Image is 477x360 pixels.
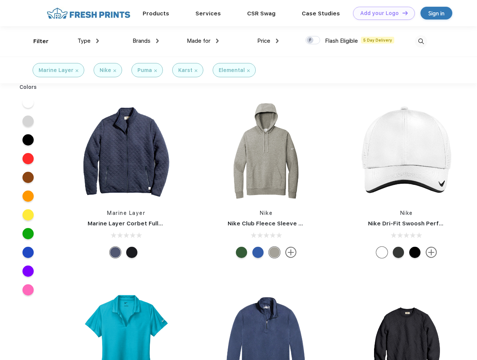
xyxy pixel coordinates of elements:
a: Nike Club Fleece Sleeve Swoosh Pullover Hoodie [228,220,368,227]
span: Made for [187,37,210,44]
div: Add your Logo [360,10,399,16]
div: Black [126,247,137,258]
span: Price [257,37,270,44]
img: DT [402,11,408,15]
img: func=resize&h=266 [76,102,176,202]
div: Dark Grey Heather [269,247,280,258]
span: 5 Day Delivery [361,37,394,43]
img: filter_cancel.svg [247,69,250,72]
div: White [376,247,388,258]
img: func=resize&h=266 [357,102,456,202]
span: Brands [133,37,151,44]
img: filter_cancel.svg [154,69,157,72]
img: more.svg [285,247,297,258]
div: Black [409,247,420,258]
div: Nike [100,66,111,74]
img: dropdown.png [216,39,219,43]
img: filter_cancel.svg [195,69,197,72]
img: more.svg [426,247,437,258]
div: Karst [178,66,192,74]
div: Game Royal [252,247,264,258]
img: filter_cancel.svg [76,69,78,72]
img: filter_cancel.svg [113,69,116,72]
a: Nike [260,210,273,216]
div: Colors [14,83,43,91]
a: Nike Dri-Fit Swoosh Perforated Cap [368,220,471,227]
a: Marine Layer [107,210,145,216]
img: dropdown.png [276,39,279,43]
div: Puma [137,66,152,74]
div: Marine Layer [39,66,73,74]
img: func=resize&h=266 [216,102,316,202]
img: desktop_search.svg [415,35,427,48]
a: Nike [400,210,413,216]
img: dropdown.png [156,39,159,43]
div: Sign in [428,9,444,18]
img: fo%20logo%202.webp [45,7,133,20]
div: Navy [110,247,121,258]
div: Elemental [219,66,245,74]
span: Flash Eligible [325,37,358,44]
div: Anthracite [393,247,404,258]
a: Marine Layer Corbet Full-Zip Jacket [88,220,191,227]
div: Filter [33,37,49,46]
span: Type [78,37,91,44]
a: CSR Swag [247,10,276,17]
a: Products [143,10,169,17]
a: Services [195,10,221,17]
img: dropdown.png [96,39,99,43]
div: Gorge Green [236,247,247,258]
a: Sign in [420,7,452,19]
